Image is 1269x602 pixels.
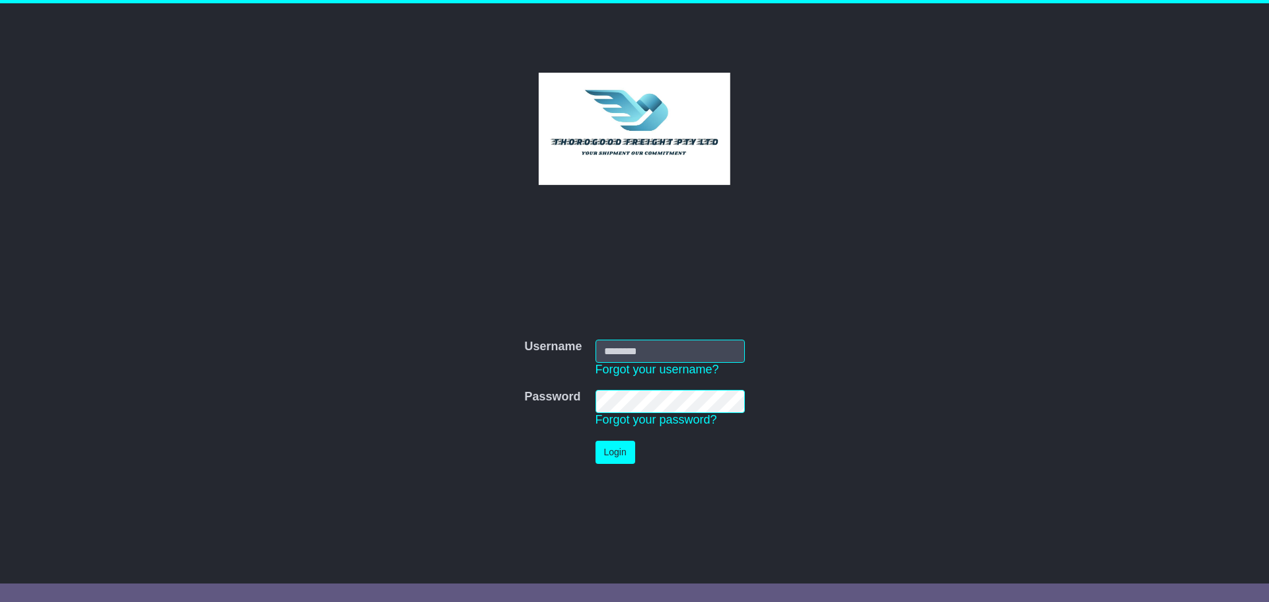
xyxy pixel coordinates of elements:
[596,441,635,464] button: Login
[596,363,719,376] a: Forgot your username?
[596,413,717,426] a: Forgot your password?
[524,390,580,404] label: Password
[539,73,731,185] img: Thorogood Freight Pty Ltd
[524,340,582,354] label: Username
